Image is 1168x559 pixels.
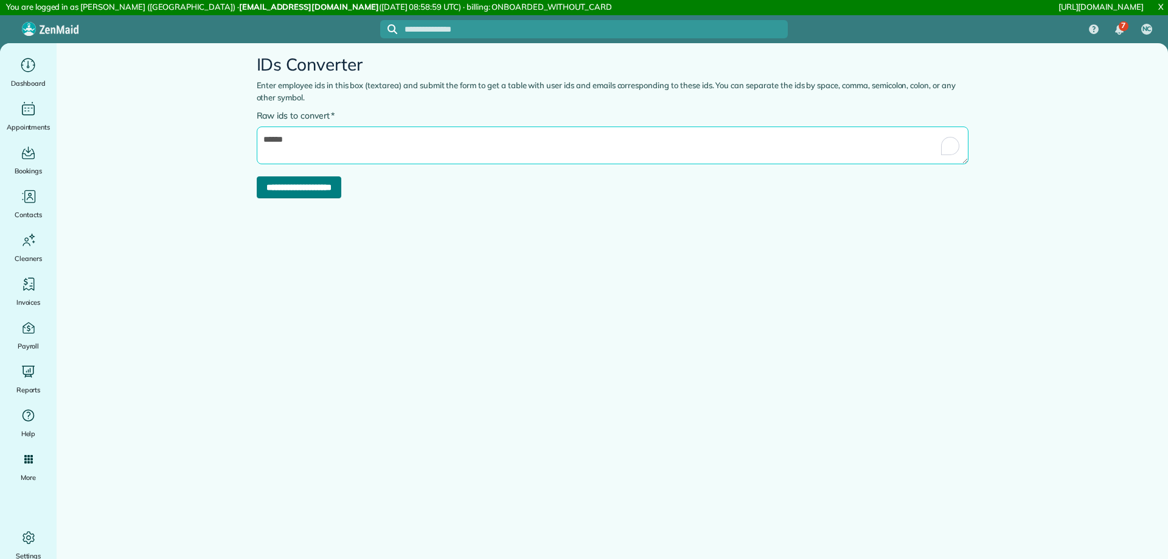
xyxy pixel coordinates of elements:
button: Focus search [380,24,397,34]
nav: Main [1079,15,1168,43]
a: Payroll [5,318,52,352]
p: Enter employee ids in this box (textarea) and submit the form to get a table with user ids and em... [257,80,968,103]
span: 7 [1121,21,1125,30]
a: Help [5,406,52,440]
span: Dashboard [11,77,46,89]
a: Reports [5,362,52,396]
a: Appointments [5,99,52,133]
span: Help [21,428,36,440]
a: Dashboard [5,55,52,89]
label: Raw ids to convert [257,109,335,122]
a: Invoices [5,274,52,308]
span: More [21,471,36,484]
span: Payroll [18,340,40,352]
span: Contacts [15,209,42,221]
span: Cleaners [15,252,42,265]
span: NC [1142,24,1152,34]
strong: [EMAIL_ADDRESS][DOMAIN_NAME] [239,2,379,12]
a: Bookings [5,143,52,177]
svg: Focus search [388,24,397,34]
a: Contacts [5,187,52,221]
a: [URL][DOMAIN_NAME] [1058,2,1144,12]
h2: IDs Converter [257,55,968,74]
span: Bookings [15,165,43,177]
div: 7 unread notifications [1107,16,1132,43]
a: Cleaners [5,231,52,265]
span: Invoices [16,296,41,308]
span: Appointments [7,121,50,133]
span: Reports [16,384,41,396]
textarea: To enrich screen reader interactions, please activate Accessibility in Grammarly extension settings [257,127,968,164]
